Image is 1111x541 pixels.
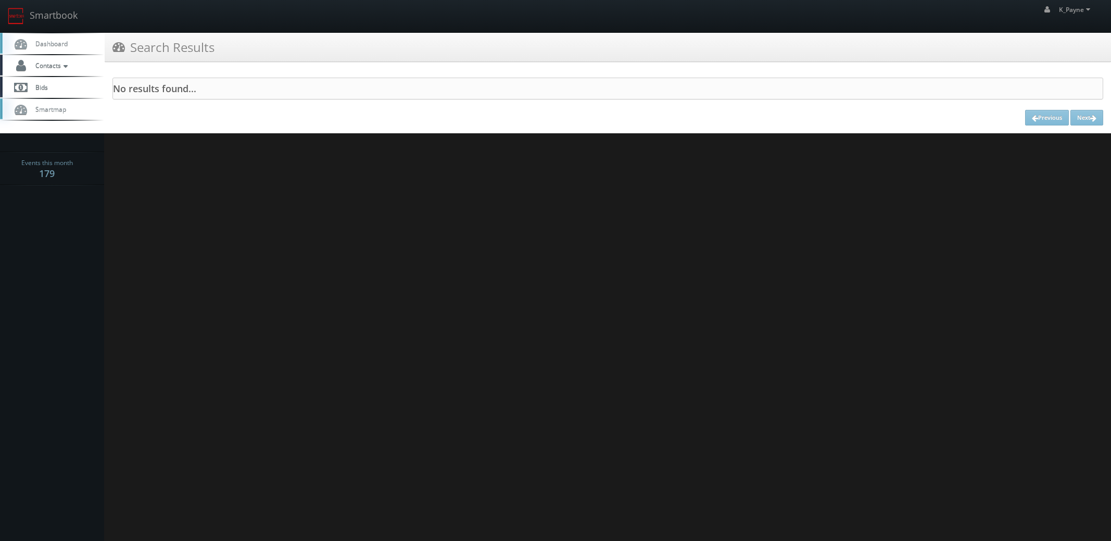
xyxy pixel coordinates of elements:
span: Dashboard [30,39,68,48]
h4: No results found... [113,83,1103,94]
strong: 179 [39,167,55,180]
span: Smartmap [30,105,66,114]
h3: Search Results [112,38,214,56]
span: K_Payne [1059,5,1093,14]
span: Bids [30,83,48,92]
img: smartbook-logo.png [8,8,24,24]
span: Contacts [30,61,70,70]
span: Events this month [21,158,73,168]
